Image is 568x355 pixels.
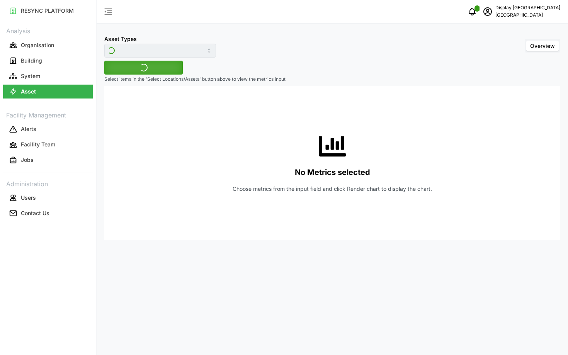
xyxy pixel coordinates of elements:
[21,57,42,65] p: Building
[21,141,55,148] p: Facility Team
[495,4,560,12] p: Display [GEOGRAPHIC_DATA]
[464,4,480,19] button: notifications
[3,137,93,153] a: Facility Team
[21,125,36,133] p: Alerts
[3,54,93,68] button: Building
[3,153,93,168] a: Jobs
[3,191,93,205] button: Users
[3,153,93,167] button: Jobs
[3,190,93,206] a: Users
[233,185,432,193] p: Choose metrics from the input field and click Render chart to display the chart.
[3,53,93,68] a: Building
[3,206,93,220] button: Contact Us
[3,138,93,152] button: Facility Team
[21,72,40,80] p: System
[3,37,93,53] a: Organisation
[3,84,93,99] a: Asset
[21,194,36,202] p: Users
[3,4,93,18] button: RESYNC PLATFORM
[3,38,93,52] button: Organisation
[104,35,137,43] label: Asset Types
[3,68,93,84] a: System
[3,206,93,221] a: Contact Us
[295,166,370,179] p: No Metrics selected
[3,109,93,120] p: Facility Management
[21,41,54,49] p: Organisation
[3,69,93,83] button: System
[3,178,93,189] p: Administration
[21,88,36,95] p: Asset
[3,85,93,99] button: Asset
[495,12,560,19] p: [GEOGRAPHIC_DATA]
[21,156,34,164] p: Jobs
[21,7,74,15] p: RESYNC PLATFORM
[3,122,93,137] a: Alerts
[3,3,93,19] a: RESYNC PLATFORM
[480,4,495,19] button: schedule
[21,209,49,217] p: Contact Us
[104,76,560,83] p: Select items in the 'Select Locations/Assets' button above to view the metrics input
[3,122,93,136] button: Alerts
[530,42,555,49] span: Overview
[3,25,93,36] p: Analysis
